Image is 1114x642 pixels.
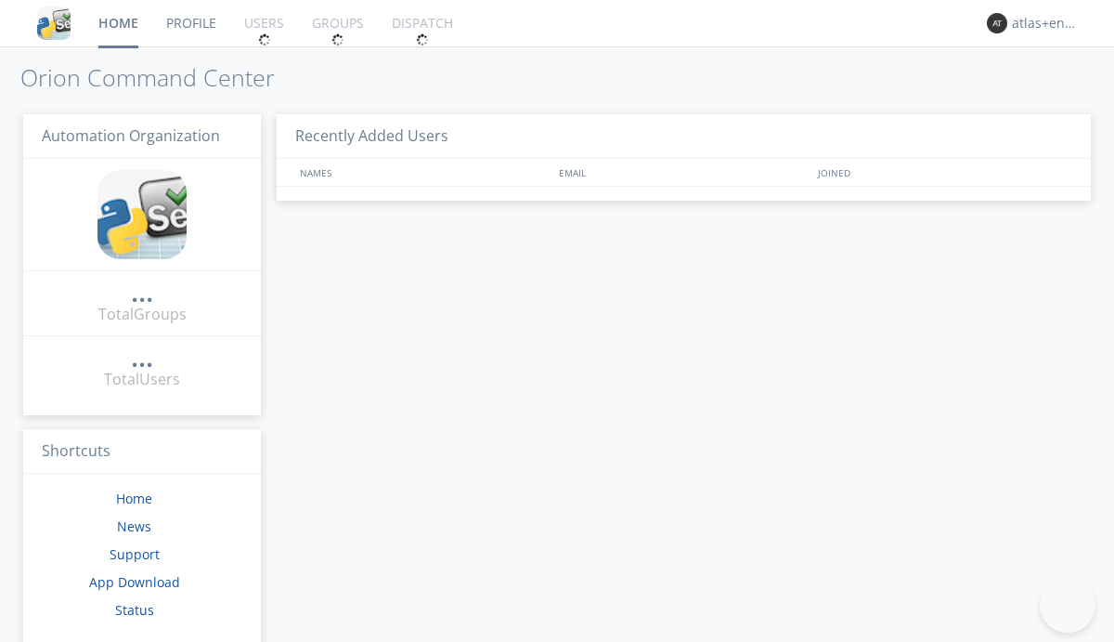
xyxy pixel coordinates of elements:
div: JOINED [813,159,1073,186]
img: spin.svg [331,33,344,46]
div: EMAIL [554,159,813,186]
div: NAMES [295,159,550,186]
a: Home [116,490,152,507]
a: News [117,518,151,535]
div: Total Users [104,369,180,390]
img: cddb5a64eb264b2086981ab96f4c1ba7 [97,170,187,259]
img: 373638.png [987,13,1007,33]
a: ... [131,347,153,369]
img: spin.svg [416,33,429,46]
img: cddb5a64eb264b2086981ab96f4c1ba7 [37,7,71,40]
h3: Shortcuts [23,429,261,475]
span: Automation Organization [42,125,220,146]
a: App Download [89,573,180,591]
a: ... [131,282,153,304]
div: ... [131,347,153,366]
div: atlas+english0001 [1012,14,1082,33]
a: Status [115,601,154,619]
img: spin.svg [258,33,271,46]
div: ... [131,282,153,301]
div: Total Groups [98,304,187,325]
a: Support [110,545,160,563]
iframe: Toggle Customer Support [1040,577,1095,633]
h3: Recently Added Users [277,114,1091,160]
